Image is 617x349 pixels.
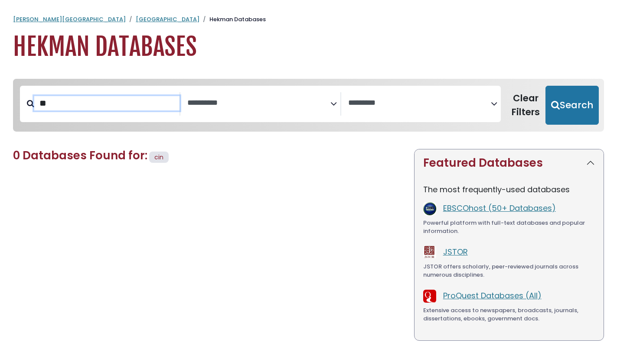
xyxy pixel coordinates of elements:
[423,219,595,236] div: Powerful platform with full-text databases and popular information.
[154,153,163,162] span: cin
[415,149,604,177] button: Featured Databases
[423,262,595,279] div: JSTOR offers scholarly, peer-reviewed journals across numerous disciplines.
[13,15,604,24] nav: breadcrumb
[13,79,604,132] nav: Search filters
[423,306,595,323] div: Extensive access to newspapers, broadcasts, journals, dissertations, ebooks, government docs.
[423,184,595,195] p: The most frequently-used databases
[136,15,199,23] a: [GEOGRAPHIC_DATA]
[13,148,147,163] span: 0 Databases Found for:
[34,96,180,110] input: Search database by title or keyword
[13,15,126,23] a: [PERSON_NAME][GEOGRAPHIC_DATA]
[443,290,542,301] a: ProQuest Databases (All)
[506,86,545,125] button: Clear Filters
[443,203,556,213] a: EBSCOhost (50+ Databases)
[13,32,604,61] h1: Hekman Databases
[545,86,599,125] button: Submit for Search Results
[443,246,468,257] a: JSTOR
[199,15,266,24] li: Hekman Databases
[187,99,330,108] textarea: Search
[348,99,491,108] textarea: Search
